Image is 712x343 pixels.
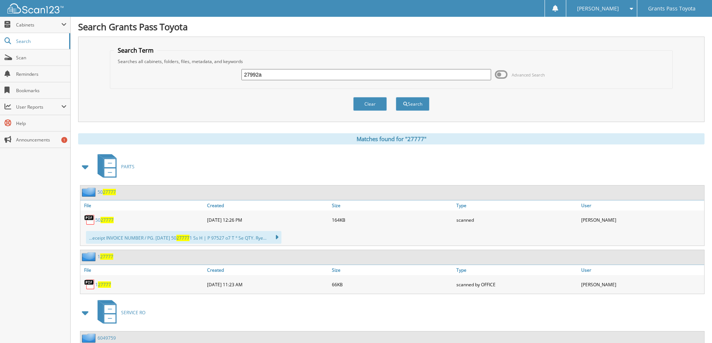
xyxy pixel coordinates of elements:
span: PARTS [121,163,135,170]
a: User [579,200,704,211]
a: 5027777 [95,217,114,223]
a: File [80,200,205,211]
span: Search [16,38,65,44]
a: 127777 [95,281,111,288]
div: ...eceipt INVOICE NUMBER / PG. [DATE] 50 1 Ss H | P 97527 o7 T ° Se QTY. Rye... [86,231,281,244]
div: scanned by OFFICE [454,277,579,292]
span: User Reports [16,104,61,110]
div: Matches found for "27777" [78,133,705,144]
div: [PERSON_NAME] [579,277,704,292]
a: Created [205,200,330,211]
a: 127777 [98,253,113,260]
span: 27777 [103,189,116,195]
a: Size [330,265,455,275]
a: Created [205,265,330,275]
span: Help [16,120,67,127]
img: folder2.png [82,252,98,261]
button: Clear [353,97,387,111]
div: 164KB [330,212,455,227]
a: PARTS [93,152,135,181]
h1: Search Grants Pass Toyota [78,21,705,33]
button: Search [396,97,429,111]
a: User [579,265,704,275]
span: Bookmarks [16,87,67,94]
span: Scan [16,54,67,61]
div: [DATE] 11:23 AM [205,277,330,292]
a: Size [330,200,455,211]
div: scanned [454,212,579,227]
img: folder2.png [82,187,98,197]
a: File [80,265,205,275]
img: scan123-logo-white.svg [7,3,64,13]
span: 27777 [101,217,114,223]
div: [PERSON_NAME] [579,212,704,227]
span: SERVICE RO [121,309,145,316]
a: 5027777 [98,189,116,195]
span: 27777 [176,235,189,241]
legend: Search Term [114,46,157,54]
a: SERVICE RO [93,298,145,327]
div: 1 [61,137,67,143]
a: Type [454,265,579,275]
iframe: Chat Widget [675,307,712,343]
span: Announcements [16,137,67,143]
span: Advanced Search [512,72,545,78]
img: PDF.png [84,214,95,225]
img: folder2.png [82,333,98,343]
span: [PERSON_NAME] [577,6,619,11]
div: Searches all cabinets, folders, files, metadata, and keywords [114,58,669,65]
span: 27777 [100,253,113,260]
span: Grants Pass Toyota [648,6,696,11]
span: 27777 [98,281,111,288]
a: 6049759 [98,335,116,341]
span: Cabinets [16,22,61,28]
a: Type [454,200,579,211]
span: Reminders [16,71,67,77]
img: PDF.png [84,279,95,290]
div: [DATE] 12:26 PM [205,212,330,227]
div: 66KB [330,277,455,292]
